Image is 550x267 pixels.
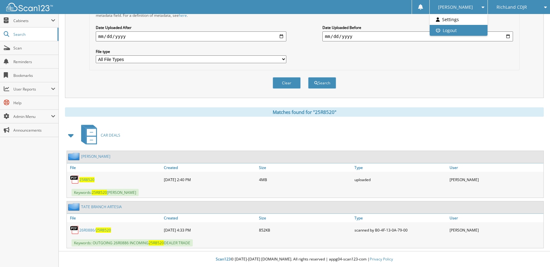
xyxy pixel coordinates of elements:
span: Keywords: OUTGOING 26R0886 INCOMING DEALER TRADE [72,239,193,246]
div: [PERSON_NAME] [448,224,543,236]
label: Date Uploaded After [96,25,286,30]
a: Created [162,214,258,222]
div: scanned by B0-4F-13-0A-79-00 [353,224,448,236]
input: end [322,31,513,41]
div: Matches found for "25R8520" [65,107,544,117]
a: Size [257,163,353,172]
span: Help [13,100,55,105]
div: 4MB [257,173,353,186]
a: Size [257,214,353,222]
a: User [448,214,543,222]
label: Date Uploaded Before [322,25,513,30]
a: Privacy Policy [370,256,393,262]
div: uploaded [353,173,448,186]
span: Reminders [13,59,55,64]
img: folder2.png [68,203,81,211]
span: Cabinets [13,18,51,23]
span: CAR DEALS [101,133,120,138]
div: 852KB [257,224,353,236]
span: Scan [13,45,55,51]
span: [PERSON_NAME] [438,5,473,9]
span: 25R8520 [149,240,164,246]
input: start [96,31,286,41]
span: Keywords: [PERSON_NAME] [72,189,139,196]
span: RichLand CDJR [497,5,527,9]
a: 25R8520 [79,177,95,182]
span: Bookmarks [13,73,55,78]
span: Search [13,32,54,37]
span: Admin Menu [13,114,51,119]
a: Type [353,214,448,222]
a: TATE BRANCH ARTESIA [81,204,122,209]
a: [PERSON_NAME] [81,154,110,159]
span: 25R8520 [92,190,107,195]
img: folder2.png [68,152,81,160]
span: Scan123 [216,256,231,262]
span: User Reports [13,87,51,92]
a: Type [353,163,448,172]
span: Announcements [13,128,55,133]
a: File [67,163,162,172]
button: Clear [273,77,301,89]
div: © [DATE]-[DATE] [DOMAIN_NAME]. All rights reserved | appg04-scan123-com | [59,252,550,267]
a: CAR DEALS [77,123,120,148]
a: 26R0886/25R8520 [79,227,111,233]
a: here [179,13,187,18]
a: Logout [430,25,488,36]
span: 25R8520 [96,227,111,233]
a: User [448,163,543,172]
div: [PERSON_NAME] [448,173,543,186]
div: [DATE] 2:40 PM [162,173,258,186]
a: Created [162,163,258,172]
button: Search [308,77,336,89]
label: File type [96,49,286,54]
a: File [67,214,162,222]
img: PDF.png [70,175,79,184]
iframe: Chat Widget [519,237,550,267]
img: PDF.png [70,225,79,235]
img: scan123-logo-white.svg [6,3,53,11]
div: [DATE] 4:33 PM [162,224,258,236]
a: Settings [430,14,488,25]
